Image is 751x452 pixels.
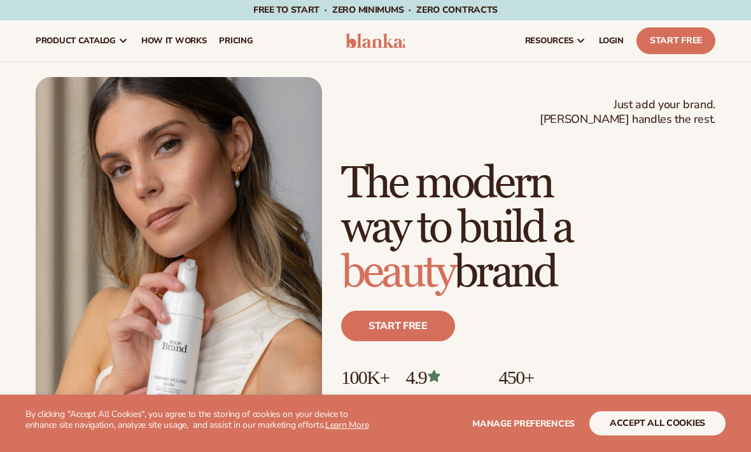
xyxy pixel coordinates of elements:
[599,36,624,46] span: LOGIN
[498,388,594,409] p: High-quality products
[589,411,726,435] button: accept all cookies
[593,20,630,61] a: LOGIN
[341,367,393,388] p: 100K+
[135,20,213,61] a: How It Works
[341,388,393,409] p: Brands built
[25,409,375,431] p: By clicking "Accept All Cookies", you agree to the storing of cookies on your device to enhance s...
[406,388,486,409] p: Over 400 reviews
[498,367,594,388] p: 450+
[325,419,368,431] a: Learn More
[636,27,715,54] a: Start Free
[29,20,135,61] a: product catalog
[406,367,486,388] p: 4.9
[36,36,116,46] span: product catalog
[213,20,259,61] a: pricing
[346,33,405,48] img: logo
[219,36,253,46] span: pricing
[472,411,575,435] button: Manage preferences
[519,20,593,61] a: resources
[36,77,322,438] img: Female holding tanning mousse.
[525,36,573,46] span: resources
[341,246,454,300] span: beauty
[472,418,575,430] span: Manage preferences
[141,36,207,46] span: How It Works
[253,4,498,16] span: Free to start · ZERO minimums · ZERO contracts
[341,162,715,295] h1: The modern way to build a brand
[341,311,455,341] a: Start free
[540,97,715,127] span: Just add your brand. [PERSON_NAME] handles the rest.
